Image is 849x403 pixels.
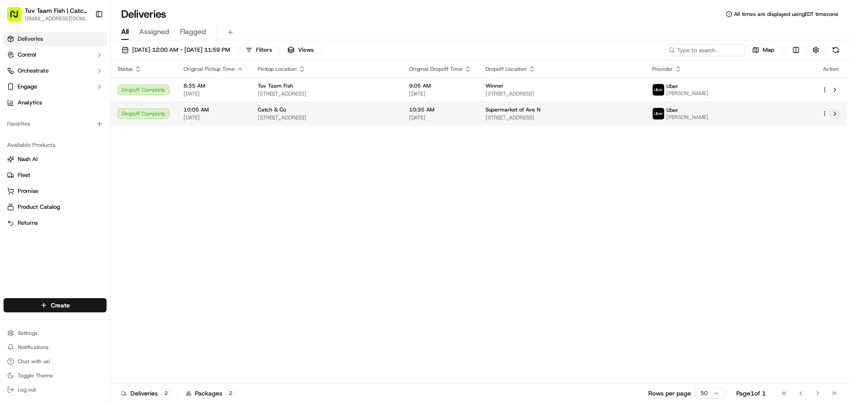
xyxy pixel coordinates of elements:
[184,106,244,113] span: 10:05 AM
[653,84,664,96] img: uber-new-logo.jpeg
[9,129,16,136] div: 📗
[736,389,766,398] div: Page 1 of 1
[241,44,276,56] button: Filters
[258,114,395,121] span: [STREET_ADDRESS]
[184,90,244,97] span: [DATE]
[4,80,107,94] button: Engage
[18,51,36,59] span: Control
[4,355,107,368] button: Chat with us!
[186,389,236,398] div: Packages
[4,64,107,78] button: Orchestrate
[139,27,169,37] span: Assigned
[7,219,103,227] a: Returns
[18,372,53,379] span: Toggle Theme
[4,184,107,198] button: Promise
[30,93,112,100] div: We're available if you need us!
[258,82,293,89] span: Tuv Taam Fish
[258,90,395,97] span: [STREET_ADDRESS]
[409,82,471,89] span: 9:05 AM
[132,46,230,54] span: [DATE] 12:00 AM - [DATE] 11:59 PM
[118,44,234,56] button: [DATE] 12:00 AM - [DATE] 11:59 PM
[4,384,107,396] button: Log out
[161,389,171,397] div: 2
[18,171,31,179] span: Fleet
[4,341,107,353] button: Notifications
[18,330,38,337] span: Settings
[18,219,38,227] span: Returns
[184,82,244,89] span: 8:35 AM
[763,46,774,54] span: Map
[184,65,235,73] span: Original Pickup Time
[4,369,107,382] button: Toggle Theme
[7,203,103,211] a: Product Catalog
[652,65,673,73] span: Provider
[25,15,88,22] button: [EMAIL_ADDRESS][DOMAIN_NAME]
[18,128,68,137] span: Knowledge Base
[9,35,161,50] p: Welcome 👋
[18,344,49,351] span: Notifications
[18,99,42,107] span: Analytics
[62,150,107,157] a: Powered byPylon
[4,32,107,46] a: Deliveries
[7,171,103,179] a: Fleet
[666,83,678,90] span: Uber
[666,90,708,97] span: [PERSON_NAME]
[748,44,778,56] button: Map
[30,84,145,93] div: Start new chat
[409,114,471,121] span: [DATE]
[25,6,88,15] span: Tuv Taam Fish | Catch & Co.
[409,106,471,113] span: 10:35 AM
[226,389,236,397] div: 2
[665,44,745,56] input: Type to search
[18,187,38,195] span: Promise
[486,90,638,97] span: [STREET_ADDRESS]
[734,11,838,18] span: All times are displayed using EDT timezone
[9,9,27,27] img: Nash
[648,389,691,398] p: Rows per page
[258,106,286,113] span: Catch & Co
[409,90,471,97] span: [DATE]
[486,114,638,121] span: [STREET_ADDRESS]
[184,114,244,121] span: [DATE]
[4,96,107,110] a: Analytics
[4,152,107,166] button: Nash AI
[4,138,107,152] div: Available Products
[75,129,82,136] div: 💻
[7,187,103,195] a: Promise
[486,65,527,73] span: Dropoff Location
[4,48,107,62] button: Control
[180,27,206,37] span: Flagged
[18,35,43,43] span: Deliveries
[666,107,678,114] span: Uber
[84,128,142,137] span: API Documentation
[18,67,49,75] span: Orchestrate
[409,65,463,73] span: Original Dropoff Time
[283,44,317,56] button: Views
[18,83,37,91] span: Engage
[18,155,38,163] span: Nash AI
[4,298,107,312] button: Create
[18,203,60,211] span: Product Catalog
[18,386,36,393] span: Log out
[298,46,314,54] span: Views
[822,65,840,73] div: Action
[4,4,92,25] button: Tuv Taam Fish | Catch & Co.[EMAIL_ADDRESS][DOMAIN_NAME]
[256,46,272,54] span: Filters
[121,27,129,37] span: All
[88,150,107,157] span: Pylon
[121,7,166,21] h1: Deliveries
[4,216,107,230] button: Returns
[18,358,50,365] span: Chat with us!
[4,200,107,214] button: Product Catalog
[830,44,842,56] button: Refresh
[71,125,145,141] a: 💻API Documentation
[666,114,708,121] span: [PERSON_NAME]
[5,125,71,141] a: 📗Knowledge Base
[4,327,107,339] button: Settings
[150,87,161,98] button: Start new chat
[121,389,171,398] div: Deliveries
[486,106,540,113] span: Supermarket of Ave N
[653,108,664,119] img: uber-new-logo.jpeg
[4,117,107,131] div: Favorites
[9,84,25,100] img: 1736555255976-a54dd68f-1ca7-489b-9aae-adbdc363a1c4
